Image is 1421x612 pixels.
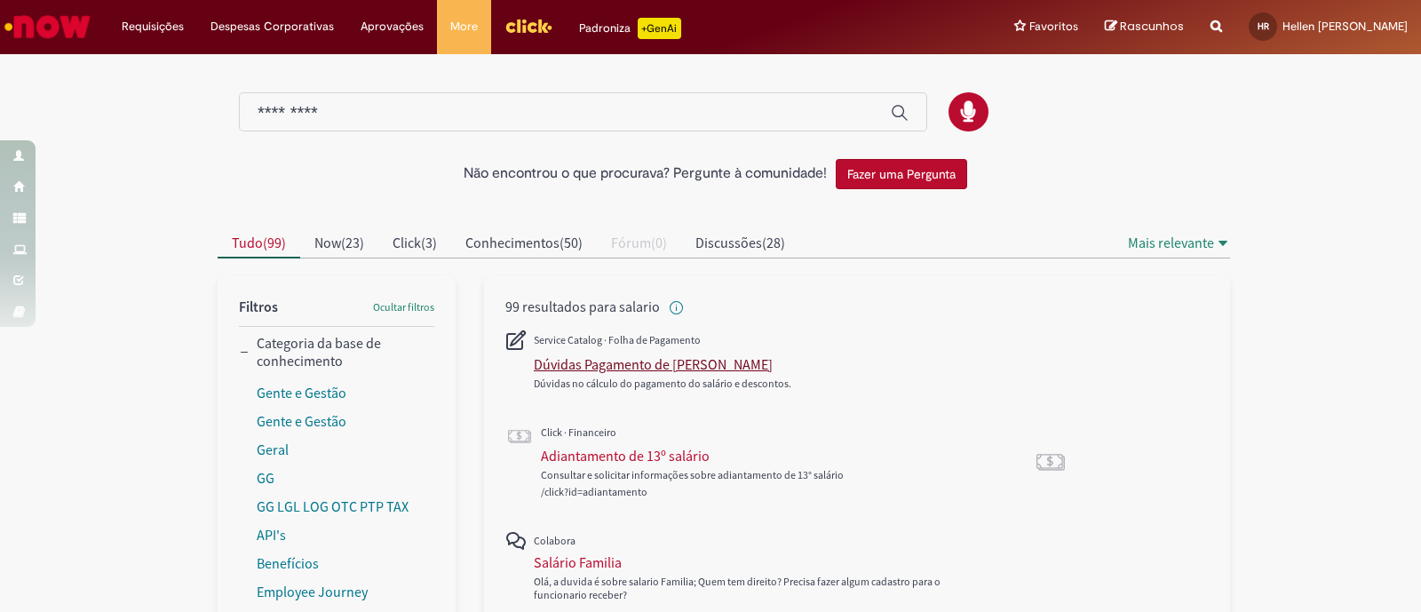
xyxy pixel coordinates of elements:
img: click_logo_yellow_360x200.png [504,12,552,39]
span: HR [1258,20,1269,32]
div: Padroniza [579,18,681,39]
span: Hellen [PERSON_NAME] [1282,19,1408,34]
img: ServiceNow [2,9,93,44]
span: Rascunhos [1120,18,1184,35]
span: Favoritos [1029,18,1078,36]
span: Aprovações [361,18,424,36]
span: More [450,18,478,36]
a: Rascunhos [1105,19,1184,36]
p: +GenAi [638,18,681,39]
h2: Não encontrou o que procurava? Pergunte à comunidade! [464,166,827,182]
span: Despesas Corporativas [210,18,334,36]
span: Requisições [122,18,184,36]
button: Fazer uma Pergunta [836,159,967,189]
